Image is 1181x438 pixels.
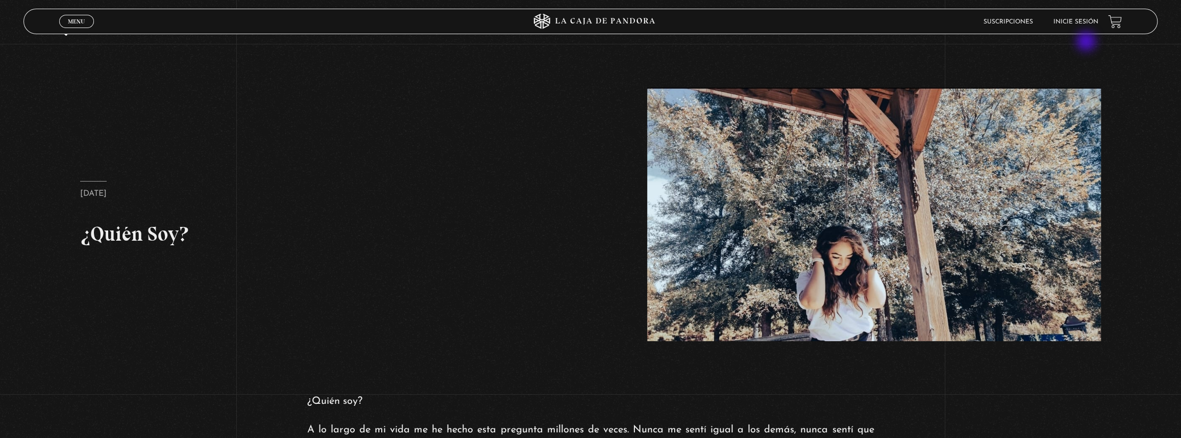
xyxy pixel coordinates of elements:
a: View your shopping cart [1108,15,1122,29]
p: ¿Quién soy? [307,392,874,410]
h2: ¿Quién Soy? [80,219,534,248]
p: [DATE] [80,181,107,201]
a: Suscripciones [983,19,1032,25]
a: Inicie sesión [1053,19,1098,25]
span: Menu [68,18,85,24]
span: Cerrar [64,27,88,34]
